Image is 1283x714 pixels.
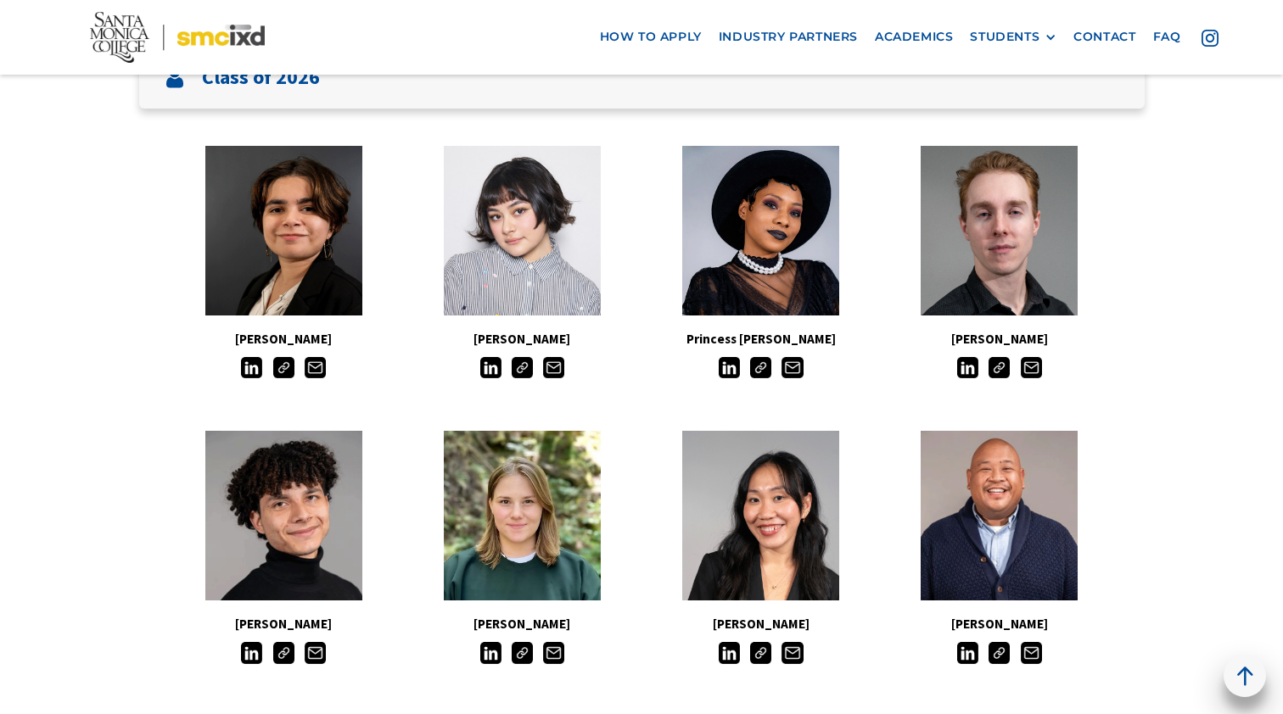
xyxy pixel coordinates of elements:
[241,642,262,663] img: LinkedIn icon
[880,613,1118,635] h5: [PERSON_NAME]
[957,357,978,378] img: LinkedIn icon
[710,21,866,53] a: industry partners
[1021,642,1042,663] img: Email icon
[543,357,564,378] img: Email icon
[165,68,185,88] img: User icon
[305,357,326,378] img: Email icon
[1202,29,1219,46] img: icon - instagram
[719,357,740,378] img: LinkedIn icon
[480,357,501,378] img: LinkedIn icon
[782,357,803,378] img: Email icon
[241,357,262,378] img: LinkedIn icon
[641,328,880,350] h5: Princess [PERSON_NAME]
[866,21,961,53] a: Academics
[750,642,771,663] img: Link icon
[90,11,265,62] img: Santa Monica College - SMC IxD logo
[403,613,641,635] h5: [PERSON_NAME]
[273,642,294,663] img: Link icon
[165,328,403,350] h5: [PERSON_NAME]
[989,642,1010,663] img: Link icon
[641,613,880,635] h5: [PERSON_NAME]
[591,21,710,53] a: how to apply
[305,642,326,663] img: Email icon
[543,642,564,663] img: Email icon
[1021,357,1042,378] img: Email icon
[165,613,403,635] h5: [PERSON_NAME]
[1145,21,1190,53] a: faq
[403,328,641,350] h5: [PERSON_NAME]
[970,30,1056,44] div: STUDENTS
[957,642,978,663] img: LinkedIn icon
[880,328,1118,350] h5: [PERSON_NAME]
[512,357,533,378] img: Link icon
[480,642,501,663] img: LinkedIn icon
[970,30,1039,44] div: STUDENTS
[782,642,803,663] img: Email icon
[719,642,740,663] img: LinkedIn icon
[750,357,771,378] img: Link icon
[1065,21,1144,53] a: contact
[512,642,533,663] img: Link icon
[989,357,1010,378] img: Link icon
[273,357,294,378] img: Link icon
[1224,655,1266,697] a: back to top
[202,65,320,90] h3: Class of 2026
